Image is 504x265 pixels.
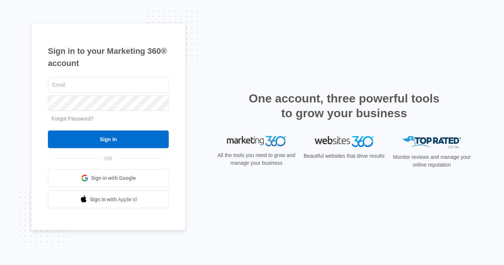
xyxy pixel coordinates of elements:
[215,151,298,167] p: All the tools you need to grow and manage your business
[48,191,169,208] a: Sign in with Apple Id
[48,77,169,93] input: Email
[91,174,136,182] span: Sign in with Google
[303,152,385,160] p: Beautiful websites that drive results
[402,136,461,148] img: Top Rated Local
[90,196,137,203] span: Sign in with Apple Id
[246,91,442,121] h2: One account, three powerful tools to grow your business
[48,45,169,69] h1: Sign in to your Marketing 360® account
[227,136,286,146] img: Marketing 360
[52,116,94,122] a: Forgot Password?
[315,136,374,147] img: Websites 360
[99,155,118,163] span: OR
[48,130,169,148] input: Sign In
[391,153,473,169] p: Monitor reviews and manage your online reputation
[48,169,169,187] a: Sign in with Google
